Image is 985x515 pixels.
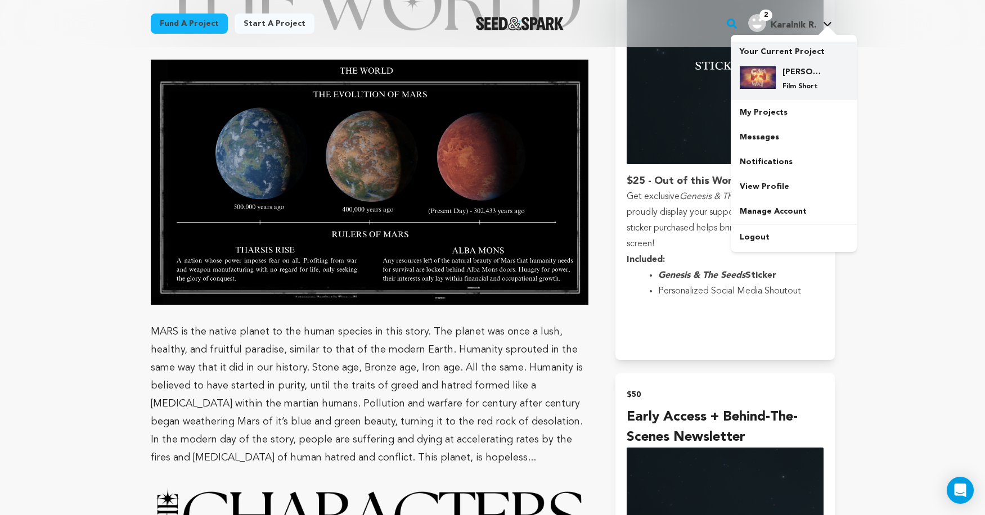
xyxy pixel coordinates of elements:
[740,66,776,89] img: f5582ac675661abc.jpg
[771,21,816,30] span: Karalnik R.
[658,271,776,280] strong: Sticker
[476,17,564,30] img: Seed&Spark Logo Dark Mode
[748,14,766,32] img: user.png
[731,100,857,125] a: My Projects
[731,125,857,150] a: Messages
[627,407,823,448] h4: Early Access + Behind-the-Scenes Newsletter
[476,17,564,30] a: Seed&Spark Homepage
[627,176,789,186] strong: $25 - Out of this World Stickers!
[782,82,823,91] p: Film Short
[740,42,848,57] p: Your Current Project
[658,283,809,299] li: Personalized Social Media Shoutout
[731,150,857,174] a: Notifications
[782,66,823,78] h4: [PERSON_NAME] All The Way
[746,12,834,32] a: Karalnik R.'s Profile
[731,174,857,199] a: View Profile
[151,323,589,467] p: MARS is the native planet to the human species in this story. The planet was once a lush, healthy...
[235,13,314,34] a: Start a project
[740,42,848,100] a: Your Current Project [PERSON_NAME] All The Way Film Short
[748,14,816,32] div: Karalnik R.'s Profile
[151,13,228,34] a: Fund a project
[627,189,823,252] p: Get exclusive stickers to proudly display your support for the film. Every sticker purchased help...
[680,192,764,201] em: Genesis & The Seeds
[731,225,857,250] a: Logout
[759,10,772,21] span: 2
[731,199,857,224] a: Manage Account
[627,387,823,403] h2: $50
[746,12,834,35] span: Karalnik R.'s Profile
[151,60,589,305] img: 1732055357-Screenshot%202024-11-19%20at%202.26.48%E2%80%AFPM.png
[947,477,974,504] div: Open Intercom Messenger
[658,271,745,280] em: Genesis & The Seeds
[627,255,665,264] strong: Included:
